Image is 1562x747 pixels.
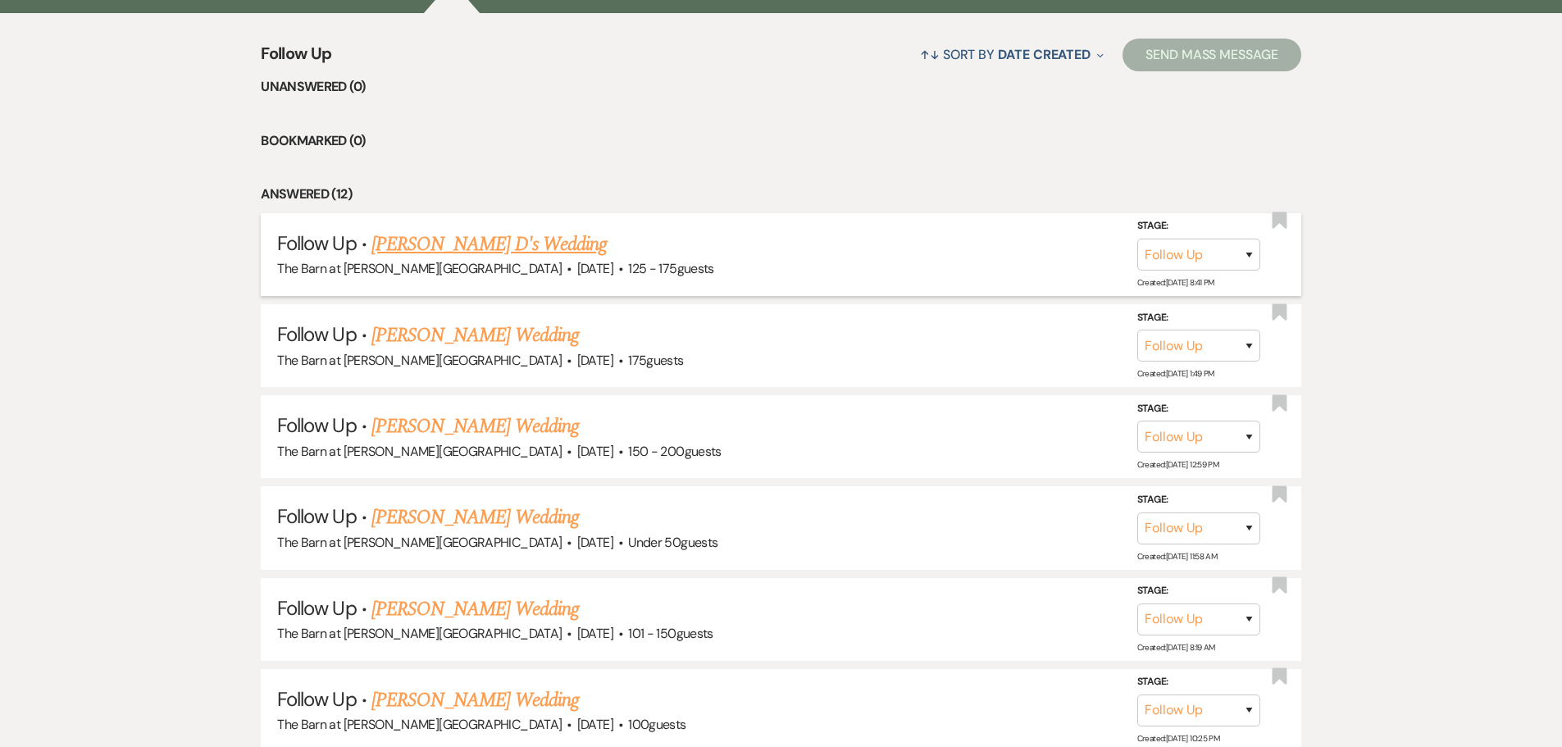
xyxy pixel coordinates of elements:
span: Follow Up [277,230,356,256]
span: Follow Up [277,412,356,438]
span: The Barn at [PERSON_NAME][GEOGRAPHIC_DATA] [277,625,562,642]
span: Created: [DATE] 10:25 PM [1137,733,1219,744]
span: Created: [DATE] 1:49 PM [1137,368,1214,379]
label: Stage: [1137,217,1260,235]
span: Follow Up [277,686,356,712]
li: Unanswered (0) [261,76,1301,98]
label: Stage: [1137,582,1260,600]
span: The Barn at [PERSON_NAME][GEOGRAPHIC_DATA] [277,716,562,733]
a: [PERSON_NAME] Wedding [371,594,579,624]
button: Send Mass Message [1123,39,1301,71]
label: Stage: [1137,673,1260,691]
span: Follow Up [277,503,356,529]
span: Created: [DATE] 8:41 PM [1137,277,1214,288]
a: [PERSON_NAME] Wedding [371,686,579,715]
label: Stage: [1137,491,1260,509]
a: [PERSON_NAME] Wedding [371,321,579,350]
span: Created: [DATE] 12:59 PM [1137,459,1218,470]
span: [DATE] [577,716,613,733]
span: 150 - 200 guests [628,443,721,460]
span: The Barn at [PERSON_NAME][GEOGRAPHIC_DATA] [277,352,562,369]
span: Under 50 guests [628,534,717,551]
span: ↑↓ [920,46,940,63]
span: Follow Up [277,595,356,621]
span: Created: [DATE] 11:58 AM [1137,551,1217,562]
span: Follow Up [261,41,331,76]
span: Date Created [998,46,1091,63]
li: Answered (12) [261,184,1301,205]
span: 100 guests [628,716,685,733]
span: 125 - 175 guests [628,260,713,277]
button: Sort By Date Created [913,33,1110,76]
span: The Barn at [PERSON_NAME][GEOGRAPHIC_DATA] [277,534,562,551]
li: Bookmarked (0) [261,130,1301,152]
span: Created: [DATE] 8:19 AM [1137,642,1215,653]
label: Stage: [1137,400,1260,418]
span: The Barn at [PERSON_NAME][GEOGRAPHIC_DATA] [277,443,562,460]
span: The Barn at [PERSON_NAME][GEOGRAPHIC_DATA] [277,260,562,277]
span: [DATE] [577,443,613,460]
a: [PERSON_NAME] Wedding [371,412,579,441]
a: [PERSON_NAME] Wedding [371,503,579,532]
span: [DATE] [577,625,613,642]
a: [PERSON_NAME] D's Wedding [371,230,607,259]
span: Follow Up [277,321,356,347]
span: 101 - 150 guests [628,625,713,642]
span: [DATE] [577,352,613,369]
span: [DATE] [577,260,613,277]
span: 175 guests [628,352,683,369]
span: [DATE] [577,534,613,551]
label: Stage: [1137,309,1260,327]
